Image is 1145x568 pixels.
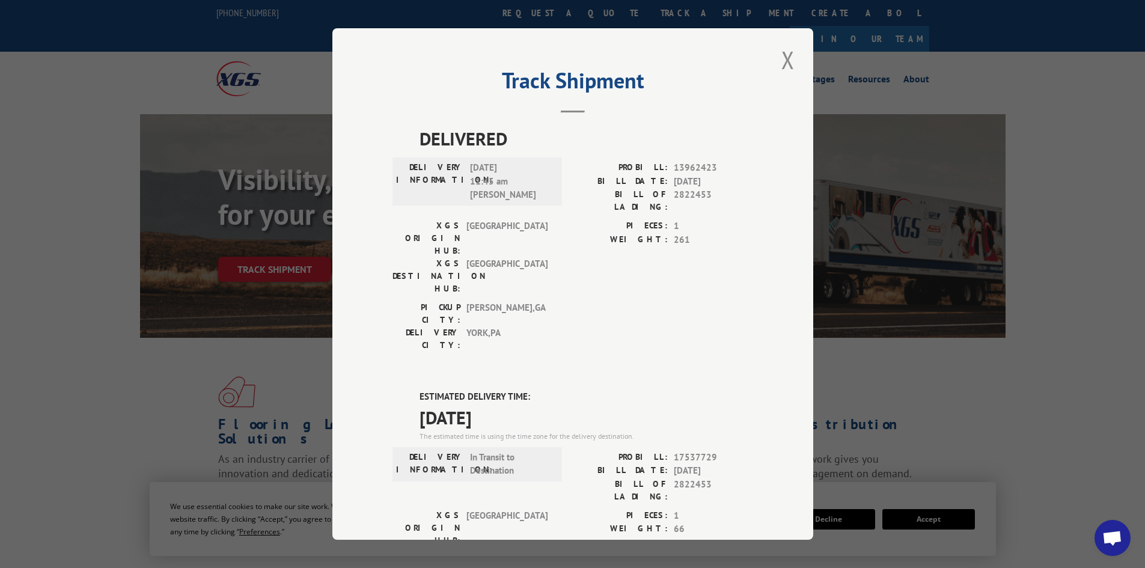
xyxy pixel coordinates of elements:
span: 13962423 [674,161,753,175]
span: 261 [674,233,753,247]
label: WEIGHT: [573,522,668,536]
label: DELIVERY CITY: [392,326,460,352]
span: YORK , PA [466,326,548,352]
label: PICKUP CITY: [392,301,460,326]
a: Open chat [1095,520,1131,556]
label: BILL DATE: [573,175,668,189]
span: DELIVERED [420,125,753,152]
label: PROBILL: [573,161,668,175]
label: PIECES: [573,509,668,523]
span: [DATE] [420,404,753,431]
label: XGS ORIGIN HUB: [392,219,460,257]
label: BILL OF LADING: [573,478,668,503]
span: [GEOGRAPHIC_DATA] [466,509,548,547]
span: 1 [674,219,753,233]
label: DELIVERY INFORMATION: [396,451,464,478]
label: BILL DATE: [573,464,668,478]
label: DELIVERY INFORMATION: [396,161,464,202]
label: PROBILL: [573,451,668,465]
h2: Track Shipment [392,72,753,95]
label: WEIGHT: [573,233,668,247]
span: [DATE] [674,175,753,189]
span: 1 [674,509,753,523]
span: [DATE] 11:45 am [PERSON_NAME] [470,161,551,202]
span: [DATE] [674,464,753,478]
span: 2822453 [674,188,753,213]
span: [PERSON_NAME] , GA [466,301,548,326]
span: 17537729 [674,451,753,465]
label: ESTIMATED DELIVERY TIME: [420,390,753,404]
span: [GEOGRAPHIC_DATA] [466,219,548,257]
button: Close modal [778,43,798,76]
label: PIECES: [573,219,668,233]
label: XGS ORIGIN HUB: [392,509,460,547]
span: In Transit to Destination [470,451,551,478]
span: 2822453 [674,478,753,503]
span: [GEOGRAPHIC_DATA] [466,257,548,295]
div: The estimated time is using the time zone for the delivery destination. [420,431,753,442]
label: BILL OF LADING: [573,188,668,213]
span: 66 [674,522,753,536]
label: XGS DESTINATION HUB: [392,257,460,295]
